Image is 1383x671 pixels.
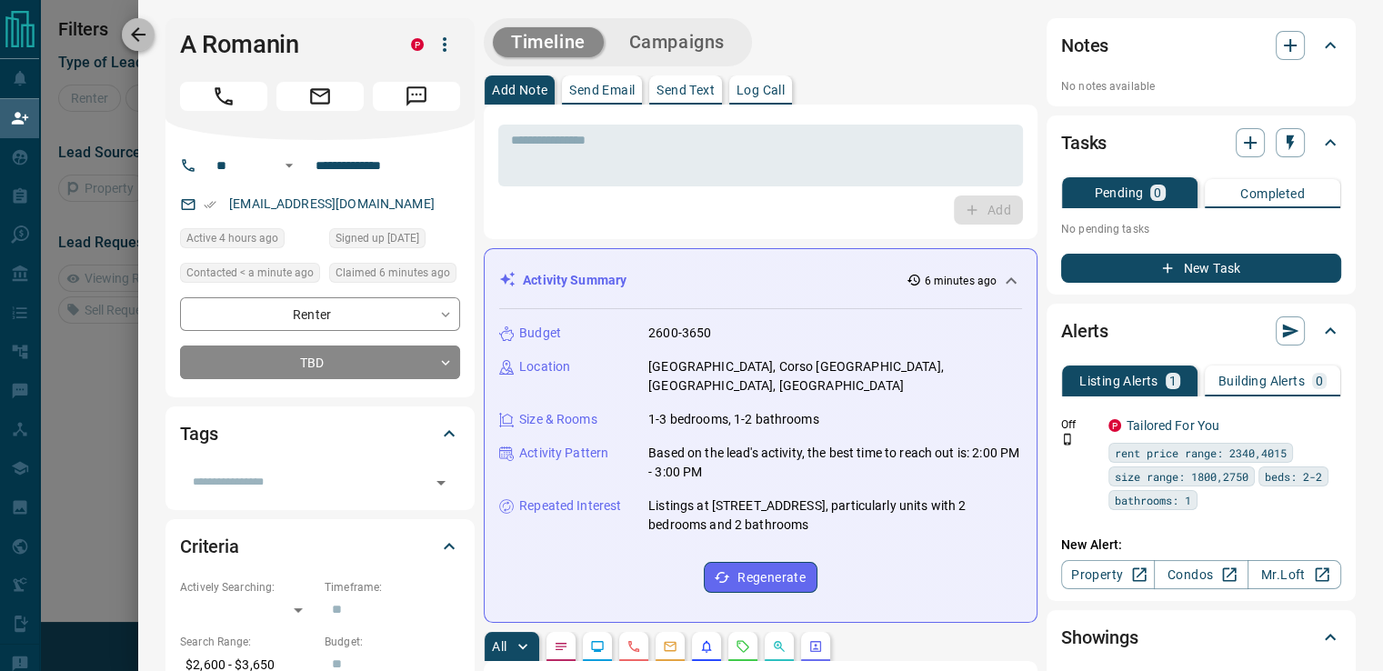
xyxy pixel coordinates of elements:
h2: Showings [1061,623,1138,652]
p: Size & Rooms [519,410,597,429]
p: New Alert: [1061,536,1341,555]
p: Activity Summary [523,271,626,290]
a: Property [1061,560,1155,589]
p: Listing Alerts [1079,375,1158,387]
p: Budget [519,324,561,343]
div: Tue Aug 12 2025 [329,228,460,254]
p: Pending [1094,186,1143,199]
p: Location [519,357,570,376]
span: size range: 1800,2750 [1115,467,1248,486]
span: bathrooms: 1 [1115,491,1191,509]
p: 1 [1169,375,1177,387]
svg: Emails [663,639,677,654]
a: Tailored For You [1127,418,1219,433]
svg: Opportunities [772,639,787,654]
button: Open [428,470,454,496]
p: 6 minutes ago [925,273,997,289]
div: property.ca [411,38,424,51]
div: Thu Aug 14 2025 [180,263,320,288]
div: TBD [180,346,460,379]
svg: Requests [736,639,750,654]
p: 2600-3650 [648,324,711,343]
button: Campaigns [611,27,743,57]
p: No pending tasks [1061,215,1341,243]
span: Claimed 6 minutes ago [336,264,450,282]
div: Thu Aug 14 2025 [180,228,320,254]
p: Log Call [737,84,785,96]
p: [GEOGRAPHIC_DATA], Corso [GEOGRAPHIC_DATA], [GEOGRAPHIC_DATA], [GEOGRAPHIC_DATA] [648,357,1022,396]
p: Off [1061,416,1097,433]
svg: Listing Alerts [699,639,714,654]
svg: Notes [554,639,568,654]
p: Repeated Interest [519,496,621,516]
div: Activity Summary6 minutes ago [499,264,1022,297]
svg: Calls [626,639,641,654]
span: Message [373,82,460,111]
p: Search Range: [180,634,316,650]
div: Renter [180,297,460,331]
h1: A Romanin [180,30,384,59]
a: Mr.Loft [1248,560,1341,589]
h2: Tasks [1061,128,1107,157]
h2: Notes [1061,31,1108,60]
div: Tags [180,412,460,456]
button: Regenerate [704,562,817,593]
svg: Lead Browsing Activity [590,639,605,654]
p: Send Text [656,84,715,96]
div: Tasks [1061,121,1341,165]
a: [EMAIL_ADDRESS][DOMAIN_NAME] [229,196,435,211]
span: beds: 2-2 [1265,467,1322,486]
p: Send Email [569,84,635,96]
button: New Task [1061,254,1341,283]
span: Signed up [DATE] [336,229,419,247]
svg: Email Verified [204,198,216,211]
div: Thu Aug 14 2025 [329,263,460,288]
p: Activity Pattern [519,444,608,463]
h2: Tags [180,419,217,448]
div: Alerts [1061,309,1341,353]
button: Timeline [493,27,604,57]
svg: Agent Actions [808,639,823,654]
p: Building Alerts [1218,375,1305,387]
svg: Push Notification Only [1061,433,1074,446]
span: Active 4 hours ago [186,229,278,247]
p: 0 [1154,186,1161,199]
p: Timeframe: [325,579,460,596]
div: property.ca [1108,419,1121,432]
p: No notes available [1061,78,1341,95]
p: Budget: [325,634,460,650]
div: Notes [1061,24,1341,67]
p: All [492,640,506,653]
p: Listings at [STREET_ADDRESS], particularly units with 2 bedrooms and 2 bathrooms [648,496,1022,535]
p: Actively Searching: [180,579,316,596]
p: Completed [1240,187,1305,200]
p: Based on the lead's activity, the best time to reach out is: 2:00 PM - 3:00 PM [648,444,1022,482]
p: 1-3 bedrooms, 1-2 bathrooms [648,410,819,429]
div: Showings [1061,616,1341,659]
p: Add Note [492,84,547,96]
div: Criteria [180,525,460,568]
span: Contacted < a minute ago [186,264,314,282]
span: Call [180,82,267,111]
button: Open [278,155,300,176]
a: Condos [1154,560,1248,589]
h2: Criteria [180,532,239,561]
span: rent price range: 2340,4015 [1115,444,1287,462]
span: Email [276,82,364,111]
p: 0 [1316,375,1323,387]
h2: Alerts [1061,316,1108,346]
